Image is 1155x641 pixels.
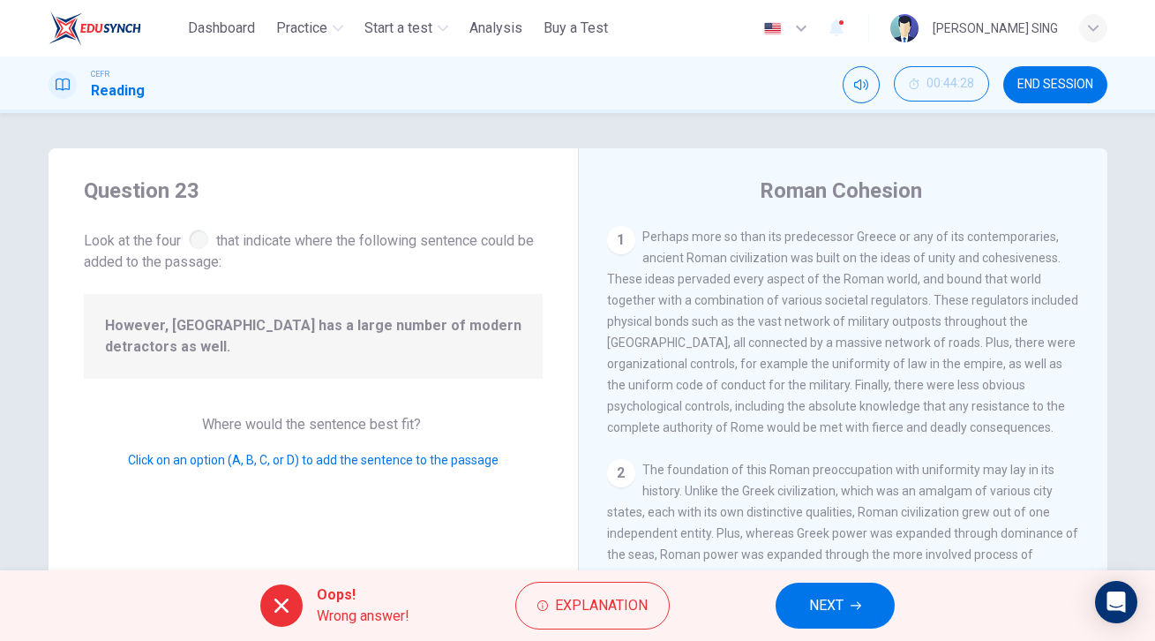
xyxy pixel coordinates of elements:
span: Start a test [364,18,432,39]
img: en [761,22,784,35]
span: Practice [276,18,327,39]
a: ELTC logo [49,11,182,46]
span: 00:44:28 [926,77,974,91]
button: Analysis [462,12,529,44]
div: Open Intercom Messenger [1095,581,1137,623]
h1: Reading [91,80,145,102]
span: Buy a Test [544,18,608,39]
div: Hide [894,66,989,103]
img: ELTC logo [49,11,141,46]
h4: Question 23 [84,177,543,205]
button: Dashboard [181,12,262,44]
span: Dashboard [188,18,255,39]
button: END SESSION [1003,66,1107,103]
div: 2 [607,459,635,487]
span: END SESSION [1017,78,1093,92]
img: Profile picture [890,14,919,42]
div: [PERSON_NAME] SING [933,18,1058,39]
button: 00:44:28 [894,66,989,102]
span: Oops! [317,584,409,606]
div: Mute [843,66,880,103]
button: Practice [269,12,350,44]
span: Explanation [555,593,648,618]
button: NEXT [776,583,895,629]
div: 1 [607,226,635,254]
span: However, [GEOGRAPHIC_DATA] has a large number of modern detractors as well. [105,315,521,358]
span: Perhaps more so than its predecessor Greece or any of its contemporaries, ancient Roman civilizat... [607,230,1078,434]
button: Start a test [357,12,455,44]
span: Wrong answer! [317,606,409,627]
span: Where would the sentence best fit? [202,416,424,433]
span: Analysis [469,18,522,39]
button: Buy a Test [536,12,615,44]
span: Click on an option (A, B, C, or D) to add the sentence to the passage [128,453,499,467]
span: Look at the four that indicate where the following sentence could be added to the passage: [84,226,543,273]
button: Explanation [515,582,670,630]
h4: Roman Cohesion [760,177,922,205]
span: CEFR [91,68,109,80]
span: NEXT [809,593,844,618]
